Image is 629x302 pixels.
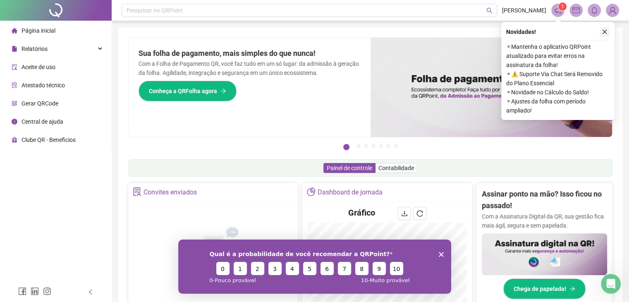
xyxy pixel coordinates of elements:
[606,4,619,17] img: 63975
[394,144,398,148] button: 7
[482,188,607,212] h2: Assinar ponto na mão? Isso ficou no passado!
[133,187,141,196] span: solution
[343,144,349,150] button: 1
[22,82,65,89] span: Atestado técnico
[88,289,93,295] span: left
[416,210,423,217] span: reload
[12,28,17,34] span: home
[591,7,598,14] span: bell
[327,165,372,171] span: Painel de controle
[12,46,17,52] span: file
[178,240,451,294] iframe: Pesquisa da QRPoint
[31,287,39,295] span: linkedin
[22,64,55,70] span: Aceite de uso
[572,7,580,14] span: mail
[482,233,607,275] img: banner%2F02c71560-61a6-44d4-94b9-c8ab97240462.png
[12,82,17,88] span: solution
[364,144,368,148] button: 3
[307,187,316,196] span: pie-chart
[371,38,612,137] img: banner%2F8d14a306-6205-4263-8e5b-06e9a85ad873.png
[18,287,26,295] span: facebook
[22,100,58,107] span: Gerar QRCode
[569,286,575,292] span: arrow-right
[561,4,564,10] span: 1
[149,86,217,96] span: Conheça a QRFolha agora
[371,144,375,148] button: 4
[601,274,621,294] iframe: Intercom live chat
[378,165,414,171] span: Contabilidade
[356,144,361,148] button: 2
[386,144,390,148] button: 6
[318,185,383,199] div: Dashboard de jornada
[139,59,361,77] p: Com a Folha de Pagamento QR, você faz tudo em um só lugar: da admissão à geração da folha. Agilid...
[43,287,51,295] span: instagram
[175,272,251,281] div: Não há dados
[602,29,607,35] span: close
[554,7,562,14] span: notification
[486,7,493,14] span: search
[12,64,17,70] span: audit
[22,27,55,34] span: Página inicial
[12,137,17,143] span: gift
[502,6,546,15] span: [PERSON_NAME]
[139,48,361,59] h2: Sua folha de pagamento, mais simples do que nunca!
[506,97,610,115] span: ⚬ Ajustes da folha com período ampliado!
[220,88,226,94] span: arrow-right
[558,2,567,11] sup: 1
[12,101,17,106] span: qrcode
[348,207,375,218] h4: Gráfico
[506,42,610,70] span: ⚬ Mantenha o aplicativo QRPoint atualizado para evitar erros na assinatura da folha!
[22,46,48,52] span: Relatórios
[514,284,566,293] span: Chega de papelada!
[379,144,383,148] button: 5
[506,88,610,97] span: ⚬ Novidade no Cálculo do Saldo!
[401,210,408,217] span: download
[143,185,197,199] div: Convites enviados
[506,27,536,36] span: Novidades !
[12,119,17,125] span: info-circle
[22,137,76,143] span: Clube QR - Beneficios
[139,81,237,101] button: Conheça a QRFolha agora
[503,278,586,299] button: Chega de papelada!
[506,70,610,88] span: ⚬ ⚠️ Suporte Via Chat Será Removido do Plano Essencial
[482,212,607,230] p: Com a Assinatura Digital da QR, sua gestão fica mais ágil, segura e sem papelada.
[22,118,63,125] span: Central de ajuda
